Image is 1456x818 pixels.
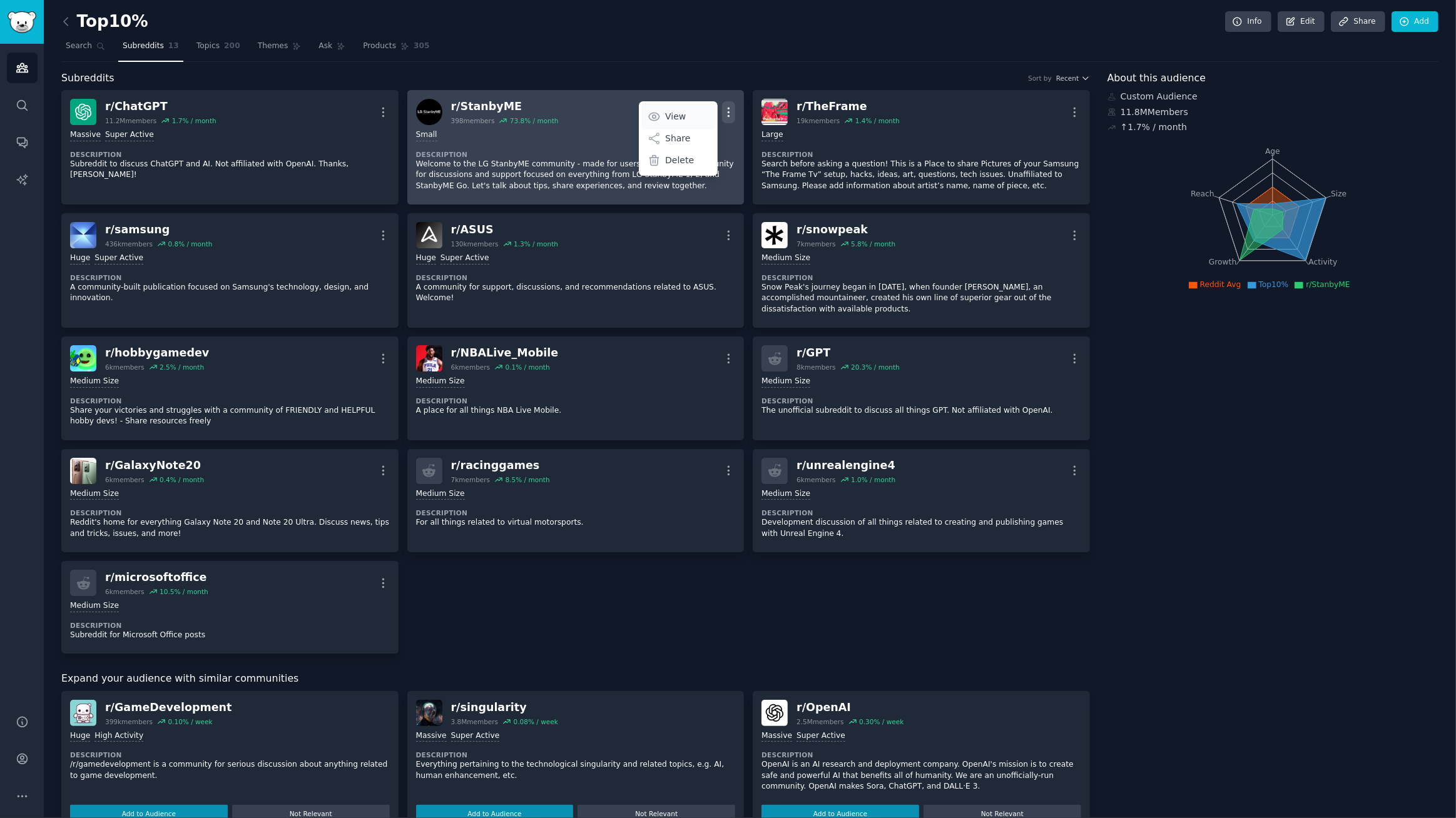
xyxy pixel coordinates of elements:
[70,345,96,371] img: hobbygamedev
[160,363,204,371] div: 2.5 % / month
[416,730,447,742] div: Massive
[761,508,1081,517] dt: Description
[761,99,788,125] img: TheFrame
[61,12,148,32] h2: Top10%
[258,41,288,52] span: Themes
[160,587,208,596] div: 10.5 % / month
[1331,189,1347,198] tspan: Size
[416,222,442,248] img: ASUS
[407,90,745,204] a: StanbyMEr/StanbyME398members73.8% / monthViewShareDeleteSmallDescriptionWelcome to the LG StanbyM...
[94,253,143,265] div: Super Active
[440,253,489,265] div: Super Active
[70,750,390,759] dt: Description
[761,222,788,248] img: snowpeak
[105,99,216,114] div: r/ ChatGPT
[1308,258,1337,266] tspan: Activity
[797,222,895,238] div: r/ snowpeak
[797,116,840,125] div: 19k members
[451,458,550,473] div: r/ racinggames
[451,363,491,371] div: 6k members
[66,41,92,52] span: Search
[753,449,1090,553] a: r/unrealengine46kmembers1.0% / monthMedium SizeDescriptionDevelopment discussion of all things re...
[859,717,904,726] div: 0.30 % / week
[416,150,736,159] dt: Description
[761,159,1081,192] p: Search before asking a question! This is a Place to share Pictures of your Samsung “The Frame Tv”...
[797,363,836,371] div: 8k members
[1107,71,1206,86] span: About this audience
[797,475,836,484] div: 6k members
[61,336,399,440] a: hobbygamedevr/hobbygamedev6kmembers2.5% / monthMedium SizeDescriptionShare your victories and str...
[70,630,390,641] p: Subreddit for Microsoft Office posts
[70,759,390,781] p: /r/gamedevelopment is a community for serious discussion about anything related to game development.
[451,345,559,361] div: r/ NBALive_Mobile
[761,759,1081,792] p: OpenAI is an AI research and deployment company. OpenAI's mission is to create safe and powerful ...
[761,517,1081,539] p: Development discussion of all things related to creating and publishing games with Unreal Engine 4.
[123,41,164,52] span: Subreddits
[1056,74,1079,83] span: Recent
[855,116,900,125] div: 1.4 % / month
[105,700,232,715] div: r/ GameDevelopment
[105,587,145,596] div: 6k members
[761,282,1081,315] p: Snow Peak's journey began in [DATE], when founder [PERSON_NAME], an accomplished mountaineer, cre...
[318,41,332,52] span: Ask
[1278,11,1325,33] a: Edit
[851,363,900,371] div: 20.3 % / month
[168,717,212,726] div: 0.10 % / week
[168,240,212,248] div: 0.8 % / month
[70,488,119,500] div: Medium Size
[506,475,550,484] div: 8.5 % / month
[761,129,783,141] div: Large
[451,717,499,726] div: 3.8M members
[1331,11,1385,33] a: Share
[70,222,96,248] img: samsung
[451,99,559,114] div: r/ StanbyME
[70,730,90,742] div: Huge
[753,213,1090,328] a: snowpeakr/snowpeak7kmembers5.8% / monthMedium SizeDescriptionSnow Peak's journey began in [DATE],...
[797,717,844,726] div: 2.5M members
[61,90,399,204] a: ChatGPTr/ChatGPT11.2Mmembers1.7% / monthMassiveSuper ActiveDescriptionSubreddit to discuss ChatGP...
[761,488,810,500] div: Medium Size
[105,475,145,484] div: 6k members
[160,475,204,484] div: 0.4 % / month
[70,508,390,517] dt: Description
[506,363,550,371] div: 0.1 % / month
[416,700,442,726] img: singularity
[641,103,716,129] a: View
[1028,74,1052,83] div: Sort by
[761,253,810,265] div: Medium Size
[105,240,153,248] div: 436k members
[416,488,465,500] div: Medium Size
[761,376,810,388] div: Medium Size
[61,71,115,86] span: Subreddits
[514,717,558,726] div: 0.08 % / week
[192,36,245,62] a: Topics200
[510,116,559,125] div: 73.8 % / month
[70,458,96,484] img: GalaxyNote20
[118,36,183,62] a: Subreddits13
[416,99,442,125] img: StanbyME
[363,41,396,52] span: Products
[359,36,434,62] a: Products305
[451,700,558,715] div: r/ singularity
[761,730,792,742] div: Massive
[224,41,240,52] span: 200
[253,36,306,62] a: Themes
[1107,106,1438,119] div: 11.8M Members
[61,213,399,328] a: samsungr/samsung436kmembers0.8% / monthHugeSuper ActiveDescriptionA community-built publication f...
[451,116,495,125] div: 398 members
[407,336,745,440] a: NBALive_Mobiler/NBALive_Mobile6kmembers0.1% / monthMedium SizeDescriptionA place for all things N...
[665,154,694,167] p: Delete
[1107,90,1438,103] div: Custom Audience
[416,759,736,781] p: Everything pertaining to the technological singularity and related topics, e.g. AI, human enhance...
[70,129,101,141] div: Massive
[70,282,390,304] p: A community-built publication focused on Samsung's technology, design, and innovation.
[61,36,109,62] a: Search
[514,240,558,248] div: 1.3 % / month
[70,621,390,630] dt: Description
[416,376,465,388] div: Medium Size
[172,116,216,125] div: 1.7 % / month
[416,253,436,265] div: Huge
[1306,280,1350,289] span: r/StanbyME
[416,273,736,282] dt: Description
[753,90,1090,204] a: TheFramer/TheFrame19kmembers1.4% / monthLargeDescriptionSearch before asking a question! This is ...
